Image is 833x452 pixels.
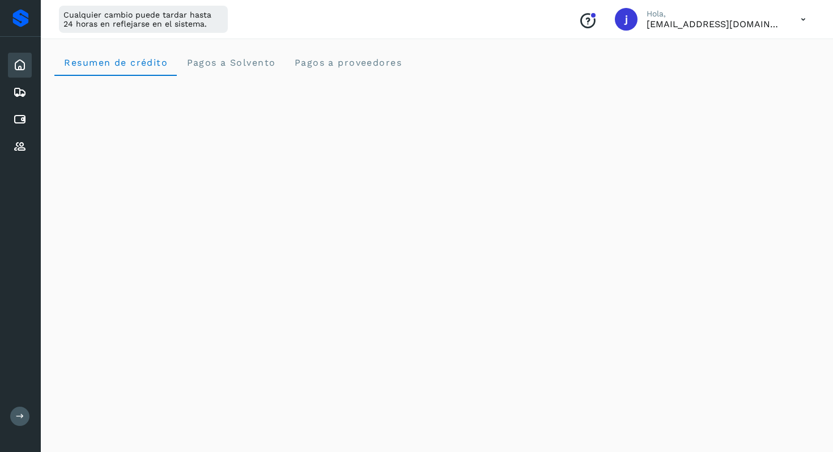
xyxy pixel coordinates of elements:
div: Embarques [8,80,32,105]
p: Hola, [647,9,783,19]
div: Cualquier cambio puede tardar hasta 24 horas en reflejarse en el sistema. [59,6,228,33]
span: Pagos a proveedores [294,57,402,68]
div: Inicio [8,53,32,78]
span: Pagos a Solvento [186,57,275,68]
div: Cuentas por pagar [8,107,32,132]
p: jemurillo_@hotmail.com [647,19,783,29]
div: Proveedores [8,134,32,159]
span: Resumen de crédito [63,57,168,68]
